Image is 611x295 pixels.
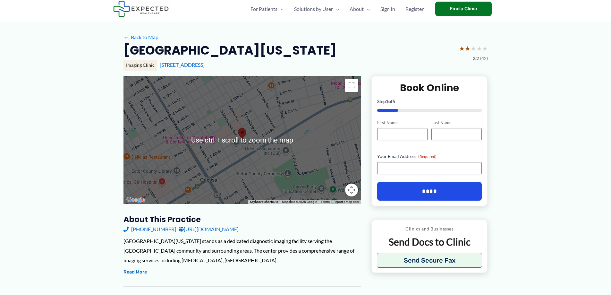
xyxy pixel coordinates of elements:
img: Google [125,196,146,204]
label: Your Email Address [377,153,482,160]
img: Expected Healthcare Logo - side, dark font, small [113,1,169,17]
span: ★ [476,42,482,54]
button: Toggle fullscreen view [345,79,358,92]
a: Find a Clinic [435,2,492,16]
button: Keyboard shortcuts [250,200,278,204]
span: (42) [480,54,488,63]
span: ← [123,34,130,40]
p: Step of [377,99,482,104]
a: [PHONE_NUMBER] [123,224,176,234]
h2: [GEOGRAPHIC_DATA][US_STATE] [123,42,336,58]
button: Map camera controls [345,184,358,196]
span: Map data ©2025 Google [282,200,317,204]
span: ★ [459,42,465,54]
p: Send Docs to Clinic [377,236,482,248]
a: [URL][DOMAIN_NAME] [179,224,239,234]
div: [GEOGRAPHIC_DATA][US_STATE] stands as a dedicated diagnostic imaging facility serving the [GEOGRA... [123,236,361,265]
a: Open this area in Google Maps (opens a new window) [125,196,146,204]
span: ★ [471,42,476,54]
span: (Required) [418,154,437,159]
a: Report a map error [334,200,359,204]
label: First Name [377,120,428,126]
span: 5 [393,99,395,104]
button: Send Secure Fax [377,253,482,268]
a: Terms [321,200,330,204]
a: [STREET_ADDRESS] [160,62,205,68]
div: Imaging Clinic [123,60,157,71]
a: ←Back to Map [123,32,158,42]
span: 2.2 [473,54,479,63]
span: ★ [482,42,488,54]
p: Clinics and Businesses [377,225,482,233]
h3: About this practice [123,214,361,224]
span: 1 [386,99,388,104]
h2: Book Online [377,82,482,94]
button: Read More [123,268,147,276]
label: Last Name [431,120,482,126]
span: ★ [465,42,471,54]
